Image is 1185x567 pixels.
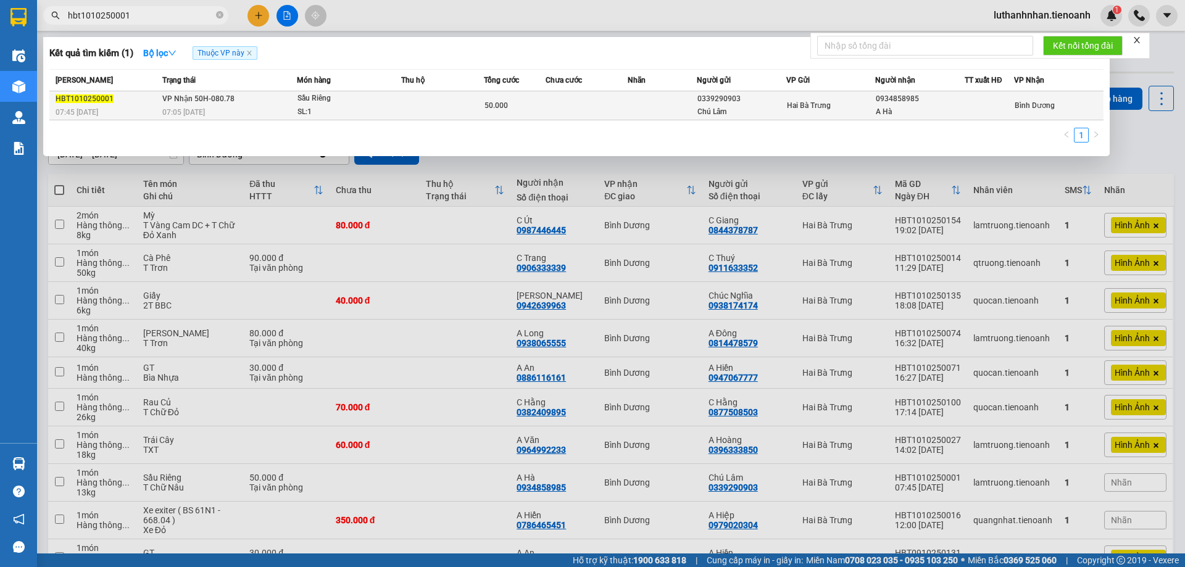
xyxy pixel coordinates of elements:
span: Tổng cước [484,76,519,85]
li: Previous Page [1059,128,1074,143]
span: Bình Dương [1015,101,1055,110]
strong: Bộ lọc [143,48,177,58]
a: 1 [1075,128,1088,142]
span: search [51,11,60,20]
span: VP Nhận [1014,76,1044,85]
div: A Hà [876,106,964,118]
img: warehouse-icon [12,80,25,93]
span: Trạng thái [162,76,196,85]
div: Sầu Riêng [297,92,390,106]
span: notification [13,513,25,525]
span: right [1092,131,1100,138]
div: 0934858985 [876,93,964,106]
img: solution-icon [12,142,25,155]
div: Chú Lâm [697,106,786,118]
span: message [13,541,25,553]
div: SL: 1 [297,106,390,119]
button: Kết nối tổng đài [1043,36,1123,56]
span: Hai Bà Trưng [787,101,831,110]
span: Thu hộ [401,76,425,85]
span: close [246,50,252,56]
button: right [1089,128,1104,143]
span: 07:45 [DATE] [56,108,98,117]
span: TT xuất HĐ [965,76,1002,85]
input: Nhập số tổng đài [817,36,1033,56]
img: warehouse-icon [12,49,25,62]
li: Next Page [1089,128,1104,143]
input: Tìm tên, số ĐT hoặc mã đơn [68,9,214,22]
li: 1 [1074,128,1089,143]
span: left [1063,131,1070,138]
span: HBT1010250001 [56,94,114,103]
button: left [1059,128,1074,143]
span: VP Gửi [786,76,810,85]
span: Thuộc VP này [193,46,257,60]
h3: Kết quả tìm kiếm ( 1 ) [49,47,133,60]
span: Nhãn [628,76,646,85]
span: down [168,49,177,57]
img: warehouse-icon [12,457,25,470]
img: warehouse-icon [12,111,25,124]
span: close-circle [216,10,223,22]
button: Bộ lọcdown [133,43,186,63]
span: close-circle [216,11,223,19]
span: question-circle [13,486,25,497]
span: VP Nhận 50H-080.78 [162,94,235,103]
img: logo-vxr [10,8,27,27]
span: 50.000 [484,101,508,110]
span: close [1133,36,1141,44]
span: Món hàng [297,76,331,85]
span: Chưa cước [546,76,582,85]
div: 0339290903 [697,93,786,106]
span: Kết nối tổng đài [1053,39,1113,52]
span: 07:05 [DATE] [162,108,205,117]
span: Người gửi [697,76,731,85]
span: Người nhận [875,76,915,85]
span: [PERSON_NAME] [56,76,113,85]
